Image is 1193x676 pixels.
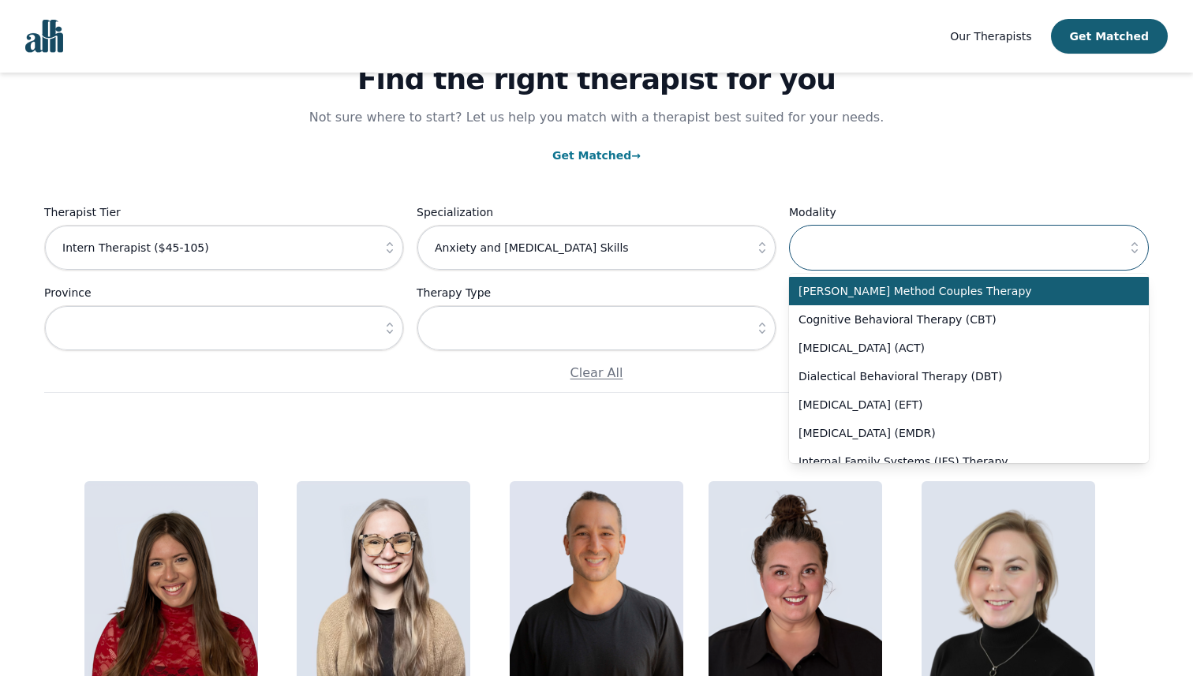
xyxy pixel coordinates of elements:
label: Therapy Type [417,283,776,302]
span: [PERSON_NAME] Method Couples Therapy [798,283,1120,299]
label: Modality [789,203,1149,222]
span: Internal Family Systems (IFS) Therapy [798,454,1120,469]
h1: Find the right therapist for you [44,64,1149,95]
span: Our Therapists [950,30,1031,43]
span: [MEDICAL_DATA] (ACT) [798,340,1120,356]
a: Get Matched [552,149,641,162]
span: Cognitive Behavioral Therapy (CBT) [798,312,1120,327]
label: Province [44,283,404,302]
button: Get Matched [1051,19,1168,54]
label: Therapist Tier [44,203,404,222]
span: [MEDICAL_DATA] (EMDR) [798,425,1120,441]
span: Dialectical Behavioral Therapy (DBT) [798,368,1120,384]
label: Specialization [417,203,776,222]
img: alli logo [25,20,63,53]
a: Our Therapists [950,27,1031,46]
p: Not sure where to start? Let us help you match with a therapist best suited for your needs. [294,108,899,127]
span: [MEDICAL_DATA] (EFT) [798,397,1120,413]
p: Clear All [44,364,1149,383]
span: → [631,149,641,162]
